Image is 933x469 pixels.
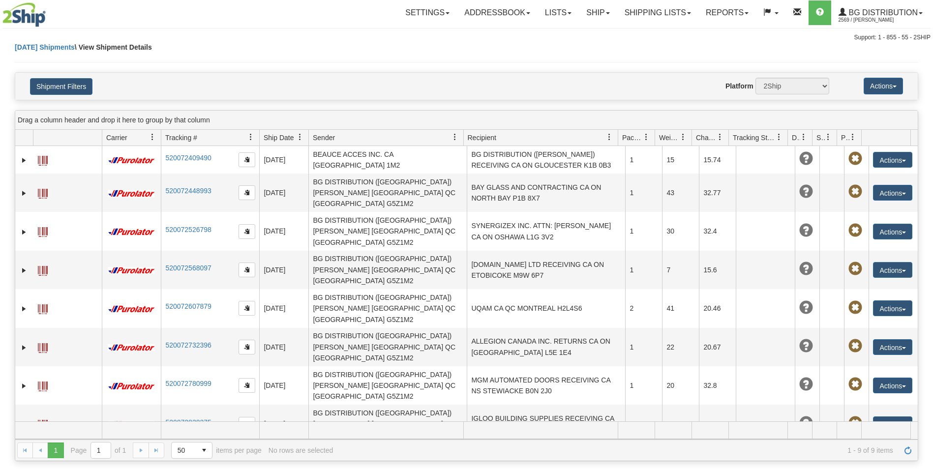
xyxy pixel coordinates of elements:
[239,417,255,432] button: Copy to clipboard
[625,251,662,289] td: 1
[712,129,728,146] a: Charge filter column settings
[900,442,916,458] a: Refresh
[38,184,48,200] a: Label
[259,251,308,289] td: [DATE]
[699,174,736,212] td: 32.77
[165,341,211,349] a: 520072732396
[699,328,736,366] td: 20.67
[15,111,918,130] div: grid grouping header
[239,301,255,316] button: Copy to clipboard
[659,133,680,143] span: Weight
[799,224,813,237] span: Unknown
[38,151,48,167] a: Label
[799,262,813,276] span: Unknown
[873,300,912,316] button: Actions
[792,133,800,143] span: Delivery Status
[308,366,467,405] td: BG DISTRIBUTION ([GEOGRAPHIC_DATA]) [PERSON_NAME] [GEOGRAPHIC_DATA] QC [GEOGRAPHIC_DATA] G5Z1M2
[165,380,211,387] a: 520072780999
[799,378,813,391] span: Unknown
[625,405,662,443] td: 1
[196,442,212,458] span: select
[625,146,662,174] td: 1
[625,174,662,212] td: 1
[242,129,259,146] a: Tracking # filter column settings
[165,154,211,162] a: 520072409490
[538,0,579,25] a: Lists
[171,442,262,459] span: items per page
[259,405,308,443] td: [DATE]
[468,133,496,143] span: Recipient
[75,43,152,51] span: \ View Shipment Details
[699,146,736,174] td: 15.74
[308,146,467,174] td: BEAUCE ACCES INC. CA [GEOGRAPHIC_DATA] 1M2
[2,33,931,42] div: Support: 1 - 855 - 55 - 2SHIP
[178,445,190,455] span: 50
[106,382,156,390] img: 11 - Purolator
[848,301,862,315] span: Pickup Not Assigned
[579,0,617,25] a: Ship
[30,78,92,95] button: Shipment Filters
[864,78,903,94] button: Actions
[19,188,29,198] a: Expand
[467,174,625,212] td: BAY GLASS AND CONTRACTING CA ON NORTH BAY P1B 8X7
[873,224,912,239] button: Actions
[799,339,813,353] span: Unknown
[675,129,692,146] a: Weight filter column settings
[259,366,308,405] td: [DATE]
[625,328,662,366] td: 1
[848,224,862,237] span: Pickup Not Assigned
[799,185,813,199] span: Unknown
[269,446,333,454] div: No rows are selected
[799,416,813,430] span: Unknown
[38,377,48,393] a: Label
[638,129,655,146] a: Packages filter column settings
[308,251,467,289] td: BG DISTRIBUTION ([GEOGRAPHIC_DATA]) [PERSON_NAME] [GEOGRAPHIC_DATA] QC [GEOGRAPHIC_DATA] G5Z1M2
[239,224,255,239] button: Copy to clipboard
[467,366,625,405] td: MGM AUTOMATED DOORS RECEIVING CA NS STEWIACKE B0N 2J0
[106,157,156,164] img: 11 - Purolator
[846,8,918,17] span: BG Distribution
[106,344,156,352] img: 11 - Purolator
[171,442,212,459] span: Page sizes drop down
[308,405,467,443] td: BG DISTRIBUTION ([GEOGRAPHIC_DATA]) [PERSON_NAME] [GEOGRAPHIC_DATA] QC [GEOGRAPHIC_DATA] G5Z1M2
[622,133,643,143] span: Packages
[19,381,29,391] a: Expand
[662,251,699,289] td: 7
[848,185,862,199] span: Pickup Not Assigned
[106,190,156,197] img: 11 - Purolator
[259,328,308,366] td: [DATE]
[467,289,625,327] td: UQAM CA QC MONTREAL H2L4S6
[873,416,912,432] button: Actions
[696,133,717,143] span: Charge
[2,2,46,27] img: logo2569.jpg
[308,289,467,327] td: BG DISTRIBUTION ([GEOGRAPHIC_DATA]) [PERSON_NAME] [GEOGRAPHIC_DATA] QC [GEOGRAPHIC_DATA] G5Z1M2
[239,340,255,354] button: Copy to clipboard
[165,187,211,195] a: 520072448993
[848,339,862,353] span: Pickup Not Assigned
[308,328,467,366] td: BG DISTRIBUTION ([GEOGRAPHIC_DATA]) [PERSON_NAME] [GEOGRAPHIC_DATA] QC [GEOGRAPHIC_DATA] G5Z1M2
[820,129,837,146] a: Shipment Issues filter column settings
[662,328,699,366] td: 22
[15,43,75,51] a: [DATE] Shipments
[662,212,699,250] td: 30
[771,129,787,146] a: Tracking Status filter column settings
[106,228,156,235] img: 11 - Purolator
[625,212,662,250] td: 1
[292,129,308,146] a: Ship Date filter column settings
[831,0,930,25] a: BG Distribution 2569 / [PERSON_NAME]
[662,366,699,405] td: 20
[873,185,912,201] button: Actions
[19,155,29,165] a: Expand
[165,264,211,272] a: 520072568097
[457,0,538,25] a: Addressbook
[795,129,812,146] a: Delivery Status filter column settings
[19,420,29,430] a: Expand
[848,416,862,430] span: Pickup Not Assigned
[106,305,156,313] img: 11 - Purolator
[733,133,776,143] span: Tracking Status
[165,302,211,310] a: 520072607879
[165,226,211,234] a: 520072526798
[816,133,825,143] span: Shipment Issues
[625,366,662,405] td: 1
[38,300,48,316] a: Label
